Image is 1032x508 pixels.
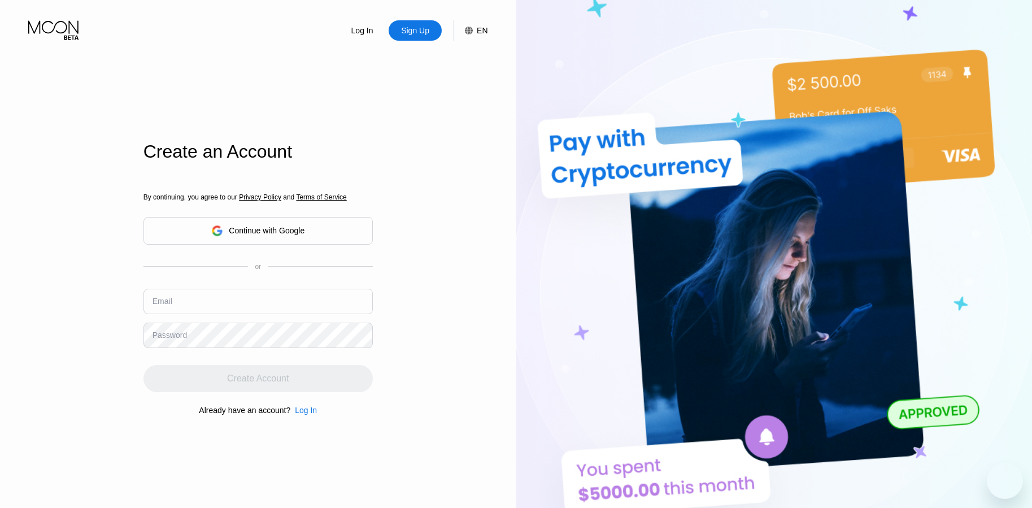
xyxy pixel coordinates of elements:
div: EN [453,20,487,41]
span: Privacy Policy [239,193,281,201]
div: Log In [295,406,317,415]
div: Log In [350,25,375,36]
div: Continue with Google [143,217,373,245]
div: Create an Account [143,141,373,162]
div: EN [477,26,487,35]
iframe: Кнопка запуска окна обмена сообщениями [987,463,1023,499]
div: By continuing, you agree to our [143,193,373,201]
div: Email [153,297,172,306]
div: Sign Up [400,25,430,36]
div: Password [153,331,187,340]
div: Continue with Google [229,226,304,235]
div: Log In [290,406,317,415]
span: and [281,193,297,201]
div: Log In [336,20,389,41]
div: Already have an account? [199,406,290,415]
div: or [255,263,261,271]
div: Sign Up [389,20,442,41]
span: Terms of Service [296,193,346,201]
